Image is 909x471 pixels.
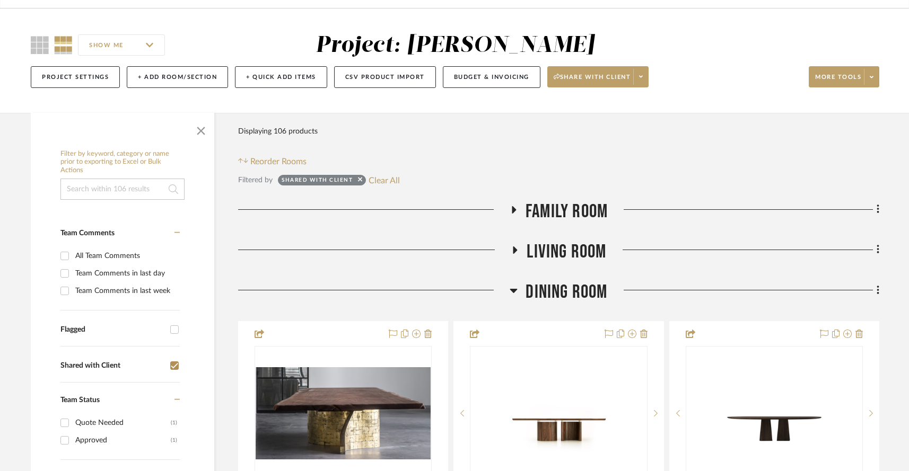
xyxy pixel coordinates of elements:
[256,367,431,460] img: wave table by tanguy tourain
[526,200,608,223] span: Family Room
[443,66,540,88] button: Budget & Invoicing
[190,118,212,139] button: Close
[526,281,607,304] span: Dining Room
[75,282,177,299] div: Team Comments in last week
[316,34,595,57] div: Project: [PERSON_NAME]
[75,265,177,282] div: Team Comments in last day
[554,73,631,89] span: Share with client
[238,174,273,186] div: Filtered by
[31,66,120,88] button: Project Settings
[238,121,318,142] div: Displaying 106 products
[60,361,165,370] div: Shared with Client
[282,176,353,187] div: Shared with client
[527,241,606,263] span: Living Room
[547,66,649,87] button: Share with client
[60,179,185,200] input: Search within 106 results
[815,73,861,89] span: More tools
[75,432,171,449] div: Approved
[238,155,307,168] button: Reorder Rooms
[60,396,100,404] span: Team Status
[127,66,228,88] button: + Add Room/Section
[75,247,177,264] div: All Team Comments
[75,414,171,431] div: Quote Needed
[60,150,185,175] h6: Filter by keyword, category or name prior to exporting to Excel or Bulk Actions
[171,432,177,449] div: (1)
[250,155,307,168] span: Reorder Rooms
[809,66,879,87] button: More tools
[171,414,177,431] div: (1)
[60,229,115,237] span: Team Comments
[60,325,165,334] div: Flagged
[334,66,436,88] button: CSV Product Import
[235,66,327,88] button: + Quick Add Items
[369,173,400,187] button: Clear All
